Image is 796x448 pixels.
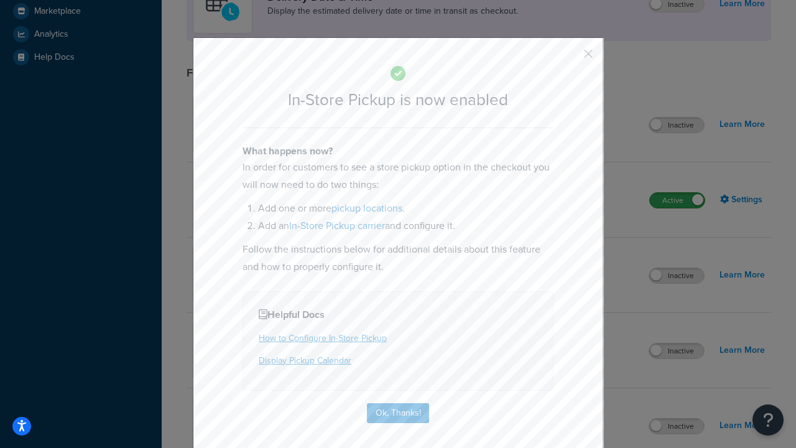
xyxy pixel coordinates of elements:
[259,354,351,367] a: Display Pickup Calendar
[289,218,385,233] a: In-Store Pickup carrier
[243,159,553,194] p: In order for customers to see a store pickup option in the checkout you will now need to do two t...
[258,217,553,235] li: Add an and configure it.
[243,91,553,109] h2: In-Store Pickup is now enabled
[259,332,387,345] a: How to Configure In-Store Pickup
[258,200,553,217] li: Add one or more .
[243,241,553,276] p: Follow the instructions below for additional details about this feature and how to properly confi...
[259,307,537,322] h4: Helpful Docs
[243,144,553,159] h4: What happens now?
[367,403,429,423] button: Ok, Thanks!
[331,201,402,215] a: pickup locations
